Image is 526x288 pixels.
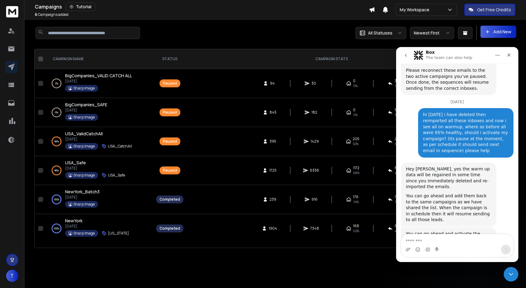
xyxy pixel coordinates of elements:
[73,144,95,149] p: Sharp Image
[395,112,399,117] span: 3 %
[353,224,359,228] span: 168
[270,139,276,144] span: 395
[163,110,177,115] div: Paused
[353,228,359,233] span: 62 %
[504,267,518,282] iframe: To enrich screen reader interactions, please activate Accessibility in Grammarly extension settings
[160,197,180,202] div: Completed
[160,226,180,231] div: Completed
[269,226,277,231] span: 1904
[410,27,454,39] button: Newest First
[65,218,83,224] a: NewYork
[395,78,397,83] span: 3
[65,166,125,171] p: [DATE]
[55,80,58,86] p: 3 %
[270,81,276,86] span: 94
[269,168,277,173] span: 1725
[46,214,153,243] td: 100%NewYork[DATE]Sharp Image[US_STATE]
[480,26,516,38] button: Add New
[311,197,318,202] span: 916
[54,196,59,202] p: 100 %
[353,170,359,175] span: 68 %
[65,108,107,113] p: [DATE]
[66,2,95,11] button: Tutorial
[108,144,132,149] p: USA_CatchAll
[65,79,132,84] p: [DATE]
[35,12,68,17] p: Campaigns added
[46,69,153,98] td: 3%BigCompanies_VALID CATCH ALL[DATE]Sharp Image
[6,270,18,282] button: T
[353,83,358,88] span: 0 %
[65,189,100,195] a: NewYork_Batch3
[368,30,392,36] p: All Statuses
[108,231,129,236] p: [US_STATE]
[46,185,153,214] td: 100%NewYork_Batch3[DATE]Sharp Image
[46,49,153,69] th: CAMPAIGN NAME
[353,195,359,199] span: 176
[54,138,59,144] p: 98 %
[464,4,515,16] button: Get Free Credits
[54,225,59,231] p: 100 %
[163,168,177,173] div: Paused
[353,108,355,112] span: 0
[108,173,125,178] p: USA_Safe
[46,98,153,127] td: 0%BigCompanies_SAFE[DATE]Sharp Image
[395,83,400,88] span: 10 %
[35,2,369,11] div: Campaigns
[311,81,318,86] span: 30
[163,139,177,144] div: Paused
[353,199,359,204] span: 74 %
[46,127,153,156] td: 98%USA_ValidCatchAll[DATE]Sharp ImageUSA_CatchAll
[395,199,399,204] span: 7 %
[395,141,399,146] span: 6 %
[65,195,100,200] p: [DATE]
[270,110,277,115] span: 845
[46,156,153,185] td: 98%USA_Safe[DATE]Sharp ImageUSA_Safe
[353,137,359,141] span: 205
[396,47,518,262] iframe: To enrich screen reader interactions, please activate Accessibility in Grammarly extension settings
[65,102,107,108] a: BigCompanies_SAFE
[353,78,355,83] span: 0
[65,224,129,229] p: [DATE]
[54,167,59,173] p: 98 %
[73,86,95,91] p: Sharp Image
[187,49,476,69] th: CAMPAIGN STATS
[73,115,95,120] p: Sharp Image
[395,170,399,175] span: 4 %
[353,166,359,170] span: 1172
[65,73,132,79] a: BigCompanies_VALID CATCH ALL
[65,131,103,137] a: USA_ValidCatchAll
[395,166,399,170] span: 65
[73,231,95,236] p: Sharp Image
[35,12,37,17] span: 6
[395,228,399,233] span: 4 %
[400,7,432,13] p: My Workspace
[395,137,399,141] span: 24
[65,160,86,166] a: USA_Safe
[73,202,95,207] p: Sharp Image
